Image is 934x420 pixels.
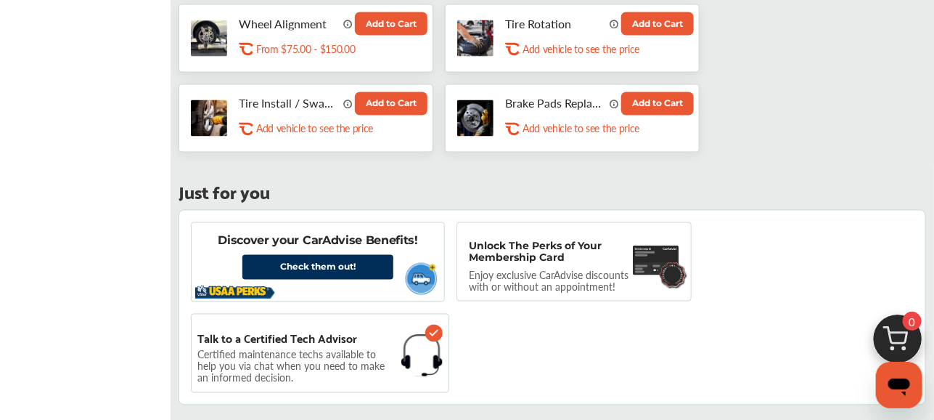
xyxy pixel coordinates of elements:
[610,99,620,109] img: info_icon_vector.svg
[633,241,680,280] img: maintenance-card.27cfeff5.svg
[457,100,493,137] img: brake-pads-replacement-thumb.jpg
[197,351,396,381] p: Certified maintenance techs available to help you via chat when you need to make an informed deci...
[457,20,493,57] img: tire-rotation-thumb.jpg
[505,17,604,31] p: Tire Rotation
[903,312,922,331] span: 0
[401,332,443,379] img: headphones.1b115f31.svg
[863,308,933,378] img: cart_icon.3d0951e8.svg
[658,261,688,289] img: badge.f18848ea.svg
[621,92,694,116] button: Add to Cart
[242,255,393,280] a: Check them out!
[469,270,643,293] p: Enjoy exclusive CarAdvise discounts with or without an appointment!
[876,362,922,408] iframe: Button to launch messaging window
[343,99,353,109] img: info_icon_vector.svg
[218,233,417,249] p: Discover your CarAdvise Benefits!
[197,332,357,345] p: Talk to a Certified Tech Advisor
[621,12,694,36] button: Add to Cart
[355,92,427,116] button: Add to Cart
[191,20,227,57] img: wheel-alignment-thumb.jpg
[469,241,627,264] p: Unlock The Perks of Your Membership Card
[505,97,604,110] p: Brake Pads Replacement
[195,284,275,300] img: usaa-logo.5ee3b997.svg
[191,100,227,137] img: tire-install-swap-tires-thumb.jpg
[523,42,639,56] p: Add vehicle to see the price
[355,12,427,36] button: Add to Cart
[239,17,337,31] p: Wheel Alignment
[256,122,373,136] p: Add vehicle to see the price
[523,122,639,136] p: Add vehicle to see the price
[179,185,270,198] p: Just for you
[239,97,337,110] p: Tire Install / Swap Tires
[399,259,442,299] img: usaa-vehicle.1b55c2f1.svg
[256,42,355,56] p: From $75.00 - $150.00
[343,19,353,29] img: info_icon_vector.svg
[610,19,620,29] img: info_icon_vector.svg
[425,325,443,342] img: check-icon.521c8815.svg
